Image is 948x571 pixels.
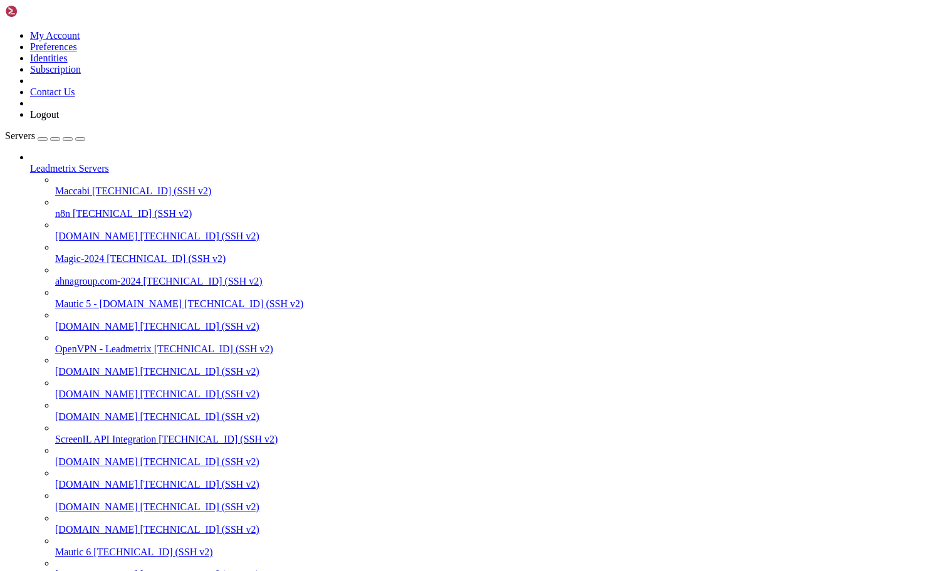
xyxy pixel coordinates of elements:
span: [DOMAIN_NAME] [55,411,138,422]
a: Mautic 5 - [DOMAIN_NAME] [TECHNICAL_ID] (SSH v2) [55,298,943,310]
span: [TECHNICAL_ID] (SSH v2) [140,389,259,399]
span: Maccabi [55,186,90,196]
span: Leadmetrix Servers [30,163,109,174]
span: [TECHNICAL_ID] (SSH v2) [107,253,226,264]
li: n8n [TECHNICAL_ID] (SSH v2) [55,197,943,219]
span: [DOMAIN_NAME] [55,479,138,490]
span: [TECHNICAL_ID] (SSH v2) [92,186,211,196]
span: [DOMAIN_NAME] [55,501,138,512]
a: Preferences [30,41,77,52]
a: ScreenIL API Integration [TECHNICAL_ID] (SSH v2) [55,434,943,445]
a: Identities [30,53,68,63]
span: [TECHNICAL_ID] (SSH v2) [184,298,303,309]
a: ahnagroup.com-2024 [TECHNICAL_ID] (SSH v2) [55,276,943,287]
span: Magic-2024 [55,253,104,264]
li: [DOMAIN_NAME] [TECHNICAL_ID] (SSH v2) [55,355,943,377]
span: n8n [55,208,70,219]
li: [DOMAIN_NAME] [TECHNICAL_ID] (SSH v2) [55,445,943,468]
li: ScreenIL API Integration [TECHNICAL_ID] (SSH v2) [55,422,943,445]
a: [DOMAIN_NAME] [TECHNICAL_ID] (SSH v2) [55,321,943,332]
span: [DOMAIN_NAME] [55,366,138,377]
a: Subscription [30,64,81,75]
a: [DOMAIN_NAME] [TECHNICAL_ID] (SSH v2) [55,456,943,468]
a: Magic-2024 [TECHNICAL_ID] (SSH v2) [55,253,943,265]
span: OpenVPN - Leadmetrix [55,343,152,354]
a: Logout [30,109,59,120]
span: [TECHNICAL_ID] (SSH v2) [140,479,259,490]
span: [DOMAIN_NAME] [55,456,138,467]
a: Leadmetrix Servers [30,163,943,174]
li: [DOMAIN_NAME] [TECHNICAL_ID] (SSH v2) [55,513,943,535]
li: [DOMAIN_NAME] [TECHNICAL_ID] (SSH v2) [55,490,943,513]
a: [DOMAIN_NAME] [TECHNICAL_ID] (SSH v2) [55,501,943,513]
li: Mautic 5 - [DOMAIN_NAME] [TECHNICAL_ID] (SSH v2) [55,287,943,310]
a: Mautic 6 [TECHNICAL_ID] (SSH v2) [55,547,943,558]
a: Contact Us [30,86,75,97]
span: [TECHNICAL_ID] (SSH v2) [140,411,259,422]
span: [TECHNICAL_ID] (SSH v2) [140,524,259,535]
a: OpenVPN - Leadmetrix [TECHNICAL_ID] (SSH v2) [55,343,943,355]
span: [TECHNICAL_ID] (SSH v2) [140,456,259,467]
span: ScreenIL API Integration [55,434,156,444]
li: ahnagroup.com-2024 [TECHNICAL_ID] (SSH v2) [55,265,943,287]
li: Magic-2024 [TECHNICAL_ID] (SSH v2) [55,242,943,265]
a: My Account [30,30,80,41]
li: [DOMAIN_NAME] [TECHNICAL_ID] (SSH v2) [55,310,943,332]
li: [DOMAIN_NAME] [TECHNICAL_ID] (SSH v2) [55,377,943,400]
span: [DOMAIN_NAME] [55,231,138,241]
a: [DOMAIN_NAME] [TECHNICAL_ID] (SSH v2) [55,389,943,400]
a: [DOMAIN_NAME] [TECHNICAL_ID] (SSH v2) [55,479,943,490]
span: [TECHNICAL_ID] (SSH v2) [140,321,259,332]
span: [TECHNICAL_ID] (SSH v2) [154,343,273,354]
a: [DOMAIN_NAME] [TECHNICAL_ID] (SSH v2) [55,366,943,377]
span: Mautic 6 [55,547,91,557]
img: Shellngn [5,5,77,18]
a: n8n [TECHNICAL_ID] (SSH v2) [55,208,943,219]
span: [TECHNICAL_ID] (SSH v2) [73,208,192,219]
a: [DOMAIN_NAME] [TECHNICAL_ID] (SSH v2) [55,231,943,242]
span: [TECHNICAL_ID] (SSH v2) [140,366,259,377]
a: Servers [5,130,85,141]
li: Maccabi [TECHNICAL_ID] (SSH v2) [55,174,943,197]
span: Servers [5,130,35,141]
span: [TECHNICAL_ID] (SSH v2) [143,276,262,286]
span: [DOMAIN_NAME] [55,321,138,332]
a: [DOMAIN_NAME] [TECHNICAL_ID] (SSH v2) [55,524,943,535]
li: Mautic 6 [TECHNICAL_ID] (SSH v2) [55,535,943,558]
li: [DOMAIN_NAME] [TECHNICAL_ID] (SSH v2) [55,219,943,242]
span: Mautic 5 - [DOMAIN_NAME] [55,298,182,309]
span: [TECHNICAL_ID] (SSH v2) [140,501,259,512]
span: [TECHNICAL_ID] (SSH v2) [93,547,212,557]
a: [DOMAIN_NAME] [TECHNICAL_ID] (SSH v2) [55,411,943,422]
li: [DOMAIN_NAME] [TECHNICAL_ID] (SSH v2) [55,468,943,490]
li: OpenVPN - Leadmetrix [TECHNICAL_ID] (SSH v2) [55,332,943,355]
span: [DOMAIN_NAME] [55,524,138,535]
span: [TECHNICAL_ID] (SSH v2) [140,231,259,241]
li: [DOMAIN_NAME] [TECHNICAL_ID] (SSH v2) [55,400,943,422]
span: ahnagroup.com-2024 [55,276,140,286]
span: [DOMAIN_NAME] [55,389,138,399]
span: [TECHNICAL_ID] (SSH v2) [159,434,278,444]
a: Maccabi [TECHNICAL_ID] (SSH v2) [55,186,943,197]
